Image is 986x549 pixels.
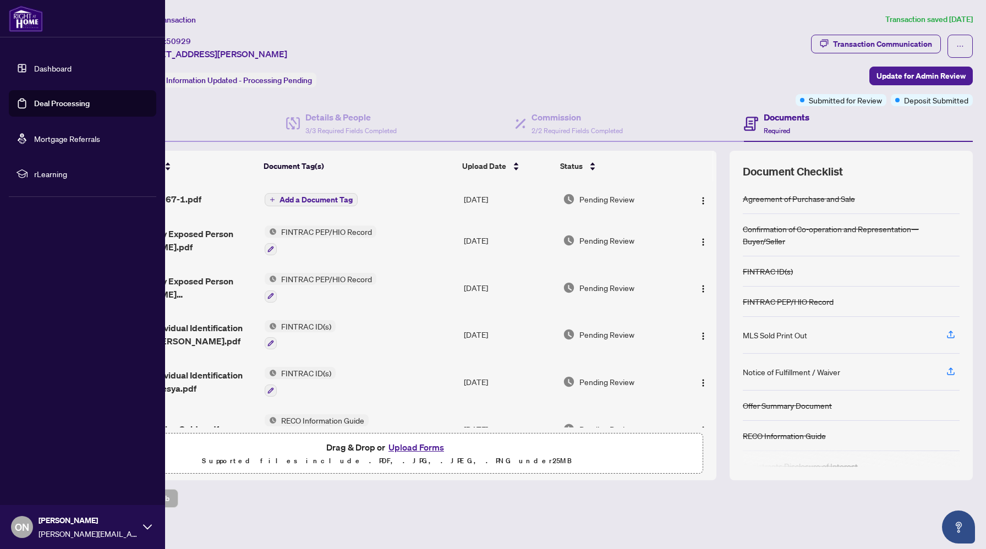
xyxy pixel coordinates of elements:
h4: Commission [532,111,623,124]
span: FINTRAC ID(s) [277,320,336,332]
div: Agreement of Purchase and Sale [743,193,855,205]
button: Open asap [942,510,975,543]
span: FINTRAC - Individual Identification Information Olesya.pdf [105,369,256,395]
img: Document Status [563,234,575,246]
td: [DATE] [459,405,558,453]
h4: Details & People [305,111,397,124]
article: Transaction saved [DATE] [885,13,973,26]
span: Pending Review [579,234,634,246]
span: FINTRAC PEP/HIO Record [277,226,376,238]
img: Document Status [563,376,575,388]
div: Offer Summary Document [743,399,832,411]
th: Status [556,151,678,182]
button: Transaction Communication [811,35,941,53]
div: RECO Information Guide [743,430,826,442]
button: Status IconFINTRAC ID(s) [265,320,336,350]
span: [PERSON_NAME] [39,514,138,526]
a: Deal Processing [34,98,90,108]
button: Status IconFINTRAC ID(s) [265,367,336,397]
span: ellipsis [956,42,964,50]
img: Status Icon [265,226,277,238]
span: Required [764,127,790,135]
th: (11) File Name [101,151,260,182]
span: Drag & Drop orUpload FormsSupported files include .PDF, .JPG, .JPEG, .PNG under25MB [71,433,703,474]
span: ON [15,519,29,535]
a: Mortgage Referrals [34,134,100,144]
span: Information Updated - Processing Pending [166,75,312,85]
td: [DATE] [459,311,558,359]
button: Status IconRECO Information Guide [265,414,369,444]
div: Confirmation of Co-operation and Representation—Buyer/Seller [743,223,960,247]
img: Document Status [563,193,575,205]
span: Pending Review [579,376,634,388]
span: [PERSON_NAME][EMAIL_ADDRESS][DOMAIN_NAME] [39,528,138,540]
button: Logo [694,373,712,391]
div: FINTRAC PEP/HIO Record [743,295,834,308]
button: Add a Document Tag [265,193,358,207]
span: 3/3 Required Fields Completed [305,127,397,135]
img: Logo [699,284,708,293]
img: Logo [699,196,708,205]
img: Status Icon [265,273,277,285]
a: Dashboard [34,63,72,73]
th: Upload Date [458,151,556,182]
button: Logo [694,232,712,249]
span: plus [270,197,275,202]
button: Update for Admin Review [869,67,973,85]
button: Logo [694,420,712,438]
img: Logo [699,378,708,387]
span: Drag & Drop or [326,440,447,454]
span: [STREET_ADDRESS][PERSON_NAME] [136,47,287,61]
span: rLearning [34,168,149,180]
span: Update for Admin Review [877,67,966,85]
img: Logo [699,332,708,341]
button: Logo [694,279,712,297]
button: Upload Forms [385,440,447,454]
span: 634 - Politically Exposed Person [PERSON_NAME][GEOGRAPHIC_DATA]pdf [105,274,256,301]
span: Status [560,160,583,172]
p: Supported files include .PDF, .JPG, .JPEG, .PNG under 25 MB [78,454,696,468]
span: Add a Document Tag [280,196,353,204]
button: Add a Document Tag [265,193,358,206]
img: Document Status [563,423,575,435]
span: View Transaction [137,15,196,25]
span: Deposit Submitted [904,94,968,106]
button: Status IconFINTRAC PEP/HIO Record [265,273,376,303]
span: Pending Review [579,282,634,294]
div: Status: [136,73,316,87]
h4: Documents [764,111,809,124]
div: MLS Sold Print Out [743,329,807,341]
span: Document Checklist [743,164,843,179]
span: Pending Review [579,423,634,435]
span: 50929 [166,36,191,46]
img: Status Icon [265,367,277,379]
span: Pending Review [579,193,634,205]
td: [DATE] [459,264,558,311]
img: Status Icon [265,414,277,426]
th: Document Tag(s) [259,151,458,182]
span: 634 - Politically Exposed Person [PERSON_NAME].pdf [105,227,256,254]
button: Logo [694,190,712,208]
span: Pending Review [579,328,634,341]
img: logo [9,6,43,32]
span: FINTRAC - Individual Identification Information [PERSON_NAME].pdf [105,321,256,348]
div: Transaction Communication [833,35,932,53]
span: Submitted for Review [809,94,882,106]
td: [DATE] [459,358,558,405]
img: Logo [699,238,708,246]
img: Status Icon [265,320,277,332]
span: RECO Information Guide [277,414,369,426]
button: Status IconFINTRAC PEP/HIO Record [265,226,376,255]
img: Logo [699,426,708,435]
img: Document Status [563,328,575,341]
span: Upload Date [462,160,506,172]
span: 2/2 Required Fields Completed [532,127,623,135]
img: Document Status [563,282,575,294]
button: Logo [694,326,712,343]
span: FINTRAC PEP/HIO Record [277,273,376,285]
div: Notice of Fulfillment / Waiver [743,366,840,378]
td: [DATE] [459,217,558,264]
span: FINTRAC ID(s) [277,367,336,379]
div: FINTRAC ID(s) [743,265,793,277]
td: [DATE] [459,182,558,217]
